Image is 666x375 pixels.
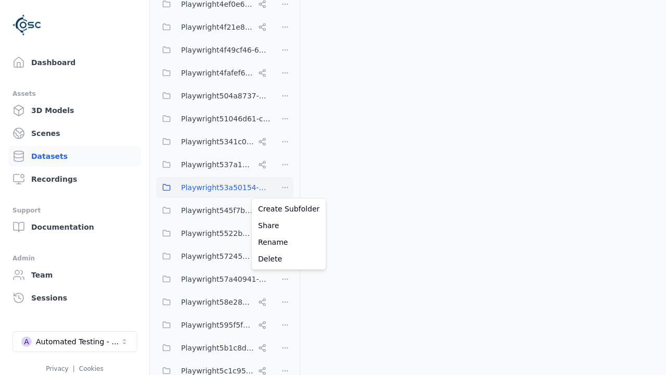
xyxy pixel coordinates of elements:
[254,234,324,251] a: Rename
[254,217,324,234] a: Share
[254,251,324,267] a: Delete
[254,201,324,217] a: Create Subfolder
